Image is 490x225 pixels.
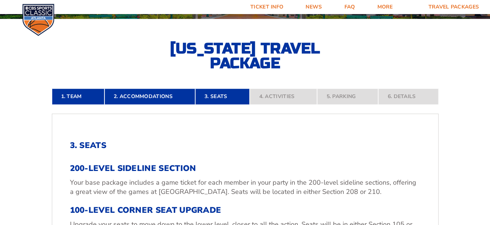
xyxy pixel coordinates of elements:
h2: 3. Seats [70,141,420,150]
a: 1. Team [52,88,104,105]
img: CBS Sports Classic [22,4,54,36]
a: 2. Accommodations [104,88,195,105]
p: Your base package includes a game ticket for each member in your party in the 200-level sideline ... [70,178,420,197]
h2: [US_STATE] Travel Package [164,41,327,71]
h3: 200-Level Sideline Section [70,164,420,173]
h3: 100-Level Corner Seat Upgrade [70,205,420,215]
